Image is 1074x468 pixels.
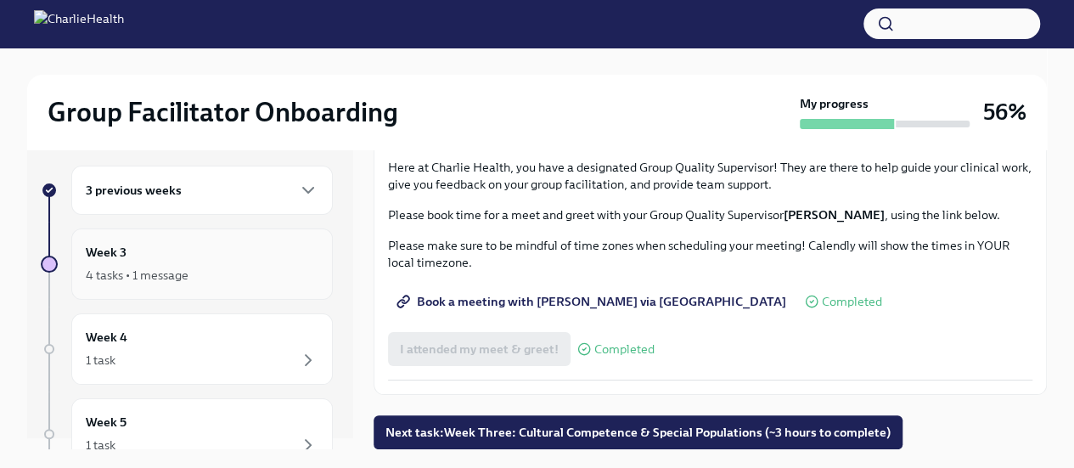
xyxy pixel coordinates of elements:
p: Please book time for a meet and greet with your Group Quality Supervisor , using the link below. [388,206,1032,223]
p: Please make sure to be mindful of time zones when scheduling your meeting! Calendly will show the... [388,237,1032,271]
p: Here at Charlie Health, you have a designated Group Quality Supervisor! They are there to help gu... [388,159,1032,193]
h6: Week 4 [86,328,127,347]
span: Completed [822,296,882,308]
img: CharlieHealth [34,10,124,37]
h6: Week 3 [86,243,127,262]
a: Week 41 task [41,313,333,385]
a: Book a meeting with [PERSON_NAME] via [GEOGRAPHIC_DATA] [388,285,798,319]
h6: 3 previous weeks [86,181,182,200]
h3: 56% [983,97,1026,127]
strong: [PERSON_NAME] [784,207,885,223]
div: 4 tasks • 1 message [86,267,188,284]
h6: Week 5 [86,413,127,431]
div: 3 previous weeks [71,166,333,215]
span: Book a meeting with [PERSON_NAME] via [GEOGRAPHIC_DATA] [400,293,786,310]
a: Week 34 tasks • 1 message [41,228,333,300]
div: 1 task [86,352,115,369]
button: Next task:Week Three: Cultural Competence & Special Populations (~3 hours to complete) [374,415,902,449]
strong: My progress [800,95,869,112]
h2: Group Facilitator Onboarding [48,95,398,129]
span: Completed [594,343,655,356]
span: Next task : Week Three: Cultural Competence & Special Populations (~3 hours to complete) [385,424,891,441]
div: 1 task [86,437,115,454]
